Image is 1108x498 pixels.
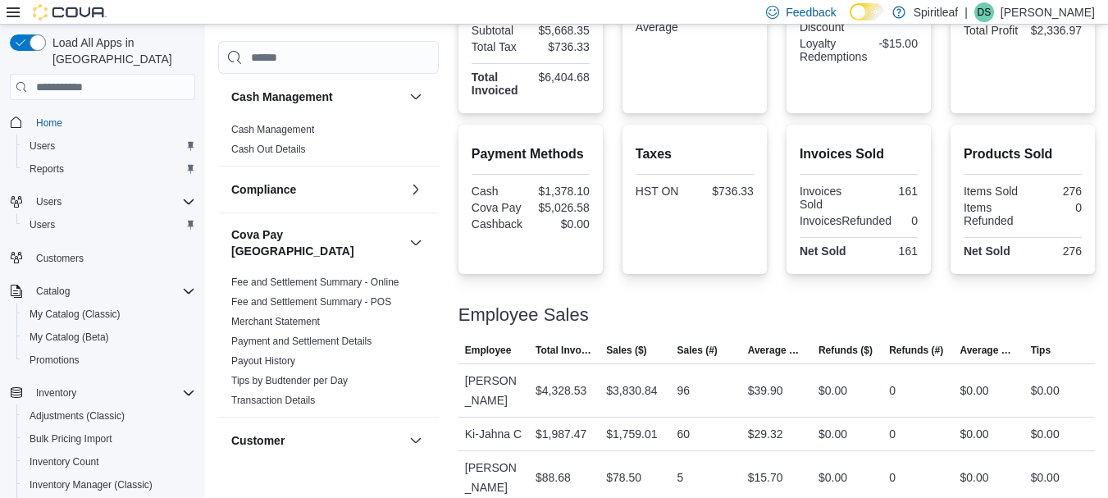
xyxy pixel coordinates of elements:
[862,244,918,258] div: 161
[231,296,391,308] a: Fee and Settlement Summary - POS
[472,24,527,37] div: Subtotal
[30,455,99,468] span: Inventory Count
[23,452,106,472] a: Inventory Count
[1031,344,1051,357] span: Tips
[964,244,1010,258] strong: Net Sold
[231,89,333,105] h3: Cash Management
[889,381,896,400] div: 0
[1031,424,1060,444] div: $0.00
[231,335,372,348] span: Payment and Settlement Details
[30,249,90,268] a: Customers
[818,381,847,400] div: $0.00
[606,424,657,444] div: $1,759.01
[818,468,847,487] div: $0.00
[1026,201,1082,214] div: 0
[818,344,873,357] span: Refunds ($)
[23,452,195,472] span: Inventory Count
[231,276,399,289] span: Fee and Settlement Summary - Online
[231,395,315,406] a: Transaction Details
[1001,2,1095,22] p: [PERSON_NAME]
[30,432,112,445] span: Bulk Pricing Import
[231,315,320,328] span: Merchant Statement
[606,381,657,400] div: $3,830.84
[23,304,127,324] a: My Catalog (Classic)
[30,162,64,176] span: Reports
[964,201,1019,227] div: Items Refunded
[606,468,641,487] div: $78.50
[231,123,314,136] span: Cash Management
[974,2,994,22] div: Danielle S
[23,215,62,235] a: Users
[850,3,884,21] input: Dark Mode
[231,355,295,367] a: Payout History
[534,71,590,84] div: $6,404.68
[636,144,754,164] h2: Taxes
[889,424,896,444] div: 0
[978,2,992,22] span: DS
[748,424,783,444] div: $29.32
[231,374,348,387] span: Tips by Budtender per Day
[16,450,202,473] button: Inventory Count
[534,185,590,198] div: $1,378.10
[636,185,691,198] div: HST ON
[1031,381,1060,400] div: $0.00
[960,344,1017,357] span: Average Refund
[406,431,426,450] button: Customer
[677,468,683,487] div: 5
[458,305,589,325] h3: Employee Sales
[33,4,107,21] img: Cova
[23,215,195,235] span: Users
[30,113,69,133] a: Home
[23,406,195,426] span: Adjustments (Classic)
[23,429,195,449] span: Bulk Pricing Import
[231,316,320,327] a: Merchant Statement
[231,226,403,259] h3: Cova Pay [GEOGRAPHIC_DATA]
[472,217,527,231] div: Cashback
[30,409,125,423] span: Adjustments (Classic)
[16,404,202,427] button: Adjustments (Classic)
[3,280,202,303] button: Catalog
[218,120,439,166] div: Cash Management
[472,144,590,164] h2: Payment Methods
[960,381,988,400] div: $0.00
[800,214,891,227] div: InvoicesRefunded
[960,468,988,487] div: $0.00
[36,117,62,130] span: Home
[36,285,70,298] span: Catalog
[36,252,84,265] span: Customers
[472,185,527,198] div: Cash
[748,381,783,400] div: $39.90
[1026,244,1082,258] div: 276
[536,344,593,357] span: Total Invoiced
[30,192,68,212] button: Users
[23,475,195,495] span: Inventory Manager (Classic)
[30,248,195,268] span: Customers
[406,87,426,107] button: Cash Management
[534,40,590,53] div: $736.33
[964,185,1019,198] div: Items Sold
[231,124,314,135] a: Cash Management
[472,71,518,97] strong: Total Invoiced
[1026,185,1082,198] div: 276
[964,2,968,22] p: |
[472,201,527,214] div: Cova Pay
[23,159,195,179] span: Reports
[862,185,918,198] div: 161
[231,181,403,198] button: Compliance
[677,344,717,357] span: Sales (#)
[231,143,306,156] span: Cash Out Details
[465,344,512,357] span: Employee
[3,381,202,404] button: Inventory
[30,308,121,321] span: My Catalog (Classic)
[472,40,527,53] div: Total Tax
[748,344,805,357] span: Average Sale
[46,34,195,67] span: Load All Apps in [GEOGRAPHIC_DATA]
[16,427,202,450] button: Bulk Pricing Import
[231,276,399,288] a: Fee and Settlement Summary - Online
[23,327,116,347] a: My Catalog (Beta)
[23,406,131,426] a: Adjustments (Classic)
[231,375,348,386] a: Tips by Budtender per Day
[458,418,529,450] div: Ki-Jahna C
[536,424,586,444] div: $1,987.47
[698,185,754,198] div: $736.33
